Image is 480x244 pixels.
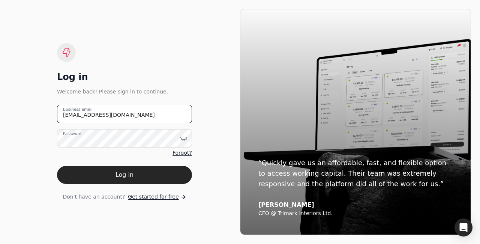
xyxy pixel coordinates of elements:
span: Get started for free [128,193,178,201]
div: [PERSON_NAME] [258,201,453,209]
a: Get started for free [128,193,186,201]
a: Forgot? [172,149,192,157]
div: CFO @ Trimark Interiors Ltd. [258,210,453,217]
label: Business email [63,107,93,113]
span: Don't have an account? [63,193,125,201]
div: Open Intercom Messenger [454,218,472,236]
div: “Quickly gave us an affordable, fast, and flexible option to access working capital. Their team w... [258,158,453,189]
button: Log in [57,166,192,184]
div: Log in [57,71,192,83]
div: Welcome back! Please sign in to continue. [57,87,192,96]
label: Password [63,131,81,137]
